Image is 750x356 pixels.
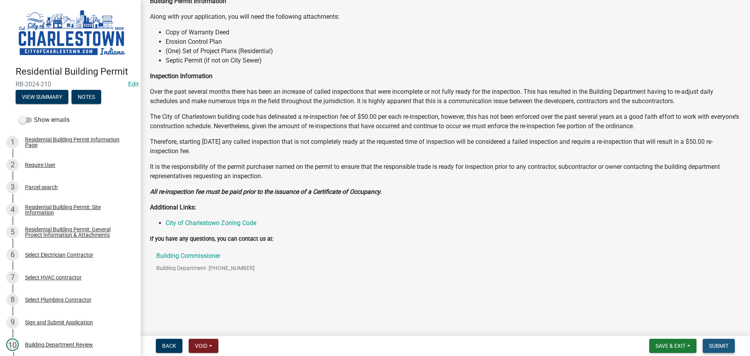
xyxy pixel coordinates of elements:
[6,204,19,216] div: 4
[6,271,19,284] div: 7
[156,339,182,353] button: Back
[25,252,93,258] div: Select Electrician Contractor
[150,162,741,181] p: It is the responsibility of the permit purchaser named on the permit to ensure that the responsib...
[16,94,68,100] wm-modal-confirm: Summary
[150,12,741,21] p: Along with your application, you will need the following attachments:
[166,28,741,37] li: Copy of Warranty Deed
[16,8,128,58] img: City of Charlestown, Indiana
[25,227,128,238] div: Residential Building Permit: General Project Information & Attachments
[25,297,91,302] div: Select Plumbing Contractor
[128,81,139,88] a: Edit
[6,338,19,351] div: 10
[150,236,273,242] label: If you have any questions, you can contact us at:
[6,136,19,148] div: 1
[16,66,134,77] h4: Residential Building Permit
[162,343,176,349] span: Back
[166,47,741,56] li: (One) Set of Project Plans (Residential)
[150,112,741,131] p: The City of Charlestown building code has delineated a re-inspection fee of $50.00 per each re-in...
[19,115,70,125] label: Show emails
[25,204,128,215] div: Residential Building Permit: Site Information
[71,90,101,104] button: Notes
[195,343,207,349] span: Void
[16,90,68,104] button: View Summary
[6,316,19,329] div: 9
[6,181,19,193] div: 3
[25,275,82,280] div: Select HVAC contractor
[166,37,741,47] li: Erosion Control Plan
[166,219,256,227] a: City of Charlestown Zoning Code
[166,56,741,65] li: Septic Permit (if not on City Sewer)
[6,226,19,238] div: 5
[189,339,218,353] button: Void
[150,188,382,195] strong: All re-inspection fee must be paid prior to the issuance of a Certificate of Occupancy.
[128,81,139,88] wm-modal-confirm: Edit Application Number
[150,87,741,106] p: Over the past several months there has been an increase of called inspections that were incomplet...
[655,343,686,349] span: Save & Exit
[709,343,729,349] span: Submit
[649,339,696,353] button: Save & Exit
[6,249,19,261] div: 6
[150,247,741,283] a: Building CommissionerBuilding Department- [PHONE_NUMBER]
[150,137,741,156] p: Therefore, starting [DATE] any called inspection that is not completely ready at the requested ti...
[25,184,58,190] div: Parcel search
[71,94,101,100] wm-modal-confirm: Notes
[156,253,255,259] p: Building Commissioner
[25,320,93,325] div: Sign and Submit Application
[25,137,128,148] div: Residential Building Permit Information Page
[6,159,19,171] div: 2
[150,204,196,211] strong: Additional Links:
[206,265,255,271] span: - [PHONE_NUMBER]
[16,81,125,88] span: RB-2024-210
[25,162,55,168] div: Require User
[150,72,212,80] strong: Inspection Information
[156,265,267,271] p: Building Department
[6,293,19,306] div: 8
[25,342,93,347] div: Building Department Review
[703,339,735,353] button: Submit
